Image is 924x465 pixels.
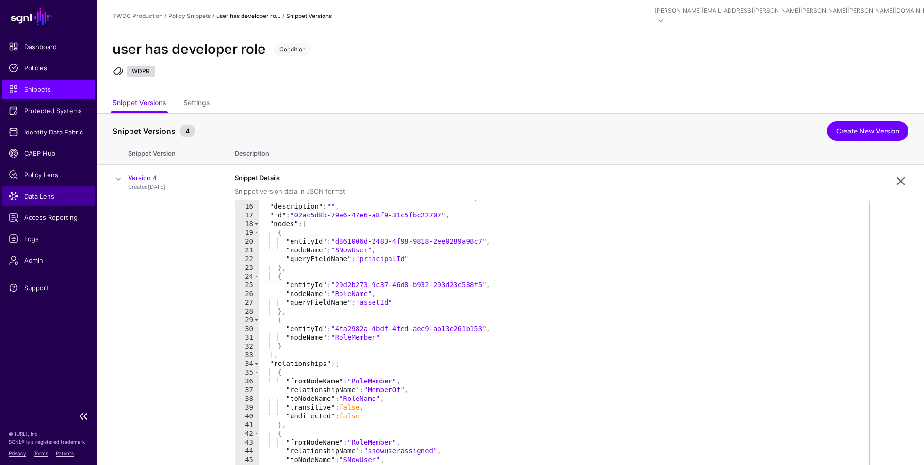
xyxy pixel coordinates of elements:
[235,211,259,219] div: 17
[2,37,95,56] a: Dashboard
[168,12,211,19] a: Policy Snippets
[9,149,88,158] span: CAEP Hub
[2,58,95,78] a: Policies
[235,377,259,385] div: 36
[56,450,74,456] a: Patents
[235,385,259,394] div: 37
[235,394,259,403] div: 38
[2,122,95,142] a: Identity Data Fabric
[235,403,259,412] div: 39
[235,438,259,447] div: 43
[235,187,345,197] div: Snippet version data in JSON format
[183,95,210,113] a: Settings
[9,234,88,244] span: Logs
[127,66,155,77] span: WDPR
[254,228,259,237] span: Toggle code folding, rows 19 through 23
[235,263,259,272] div: 23
[211,12,216,20] div: /
[9,430,88,438] p: © [URL], Inc
[9,191,88,201] span: Data Lens
[225,139,924,165] th: Description
[235,281,259,289] div: 25
[9,42,88,51] span: Dashboard
[235,429,259,438] div: 42
[128,174,157,182] a: Version 4
[235,455,259,464] div: 45
[254,429,259,438] span: Toggle code folding, rows 42 through 48
[2,165,95,184] a: Policy Lens
[254,359,259,368] span: Toggle code folding, rows 34 through 49
[128,139,225,165] th: Snippet Version
[9,170,88,180] span: Policy Lens
[235,246,259,254] div: 21
[113,41,266,58] h2: user has developer role
[235,298,259,307] div: 27
[162,12,168,20] div: /
[216,12,280,19] strong: user has developer ro...
[9,84,88,94] span: Snippets
[235,219,259,228] div: 18
[2,250,95,270] a: Admin
[9,255,88,265] span: Admin
[235,307,259,316] div: 28
[235,202,259,211] div: 16
[9,450,26,456] a: Privacy
[235,289,259,298] div: 26
[235,447,259,455] div: 44
[274,43,311,56] span: Condition
[2,144,95,163] a: CAEP Hub
[9,283,88,293] span: Support
[110,125,178,137] span: Snippet Versions
[254,316,259,324] span: Toggle code folding, rows 29 through 32
[9,127,88,137] span: Identity Data Fabric
[2,208,95,227] a: Access Reporting
[235,237,259,246] div: 20
[9,213,88,222] span: Access Reporting
[34,450,48,456] a: Terms
[235,412,259,420] div: 40
[148,183,165,190] span: [DATE]
[235,324,259,333] div: 30
[235,228,259,237] div: 19
[235,342,259,350] div: 32
[180,125,195,137] small: 4
[9,106,88,116] span: Protected Systems
[235,333,259,342] div: 31
[827,121,908,141] a: Create New Version
[235,420,259,429] div: 41
[6,6,91,27] a: SGNL
[254,219,259,228] span: Toggle code folding, rows 18 through 33
[286,12,332,19] strong: Snippet Versions
[2,80,95,99] a: Snippets
[2,101,95,120] a: Protected Systems
[235,173,345,196] label: Snippet Details
[113,12,162,19] a: TWDC Production
[235,350,259,359] div: 33
[113,95,166,113] a: Snippet Versions
[235,368,259,377] div: 35
[2,229,95,249] a: Logs
[9,438,88,446] p: SGNL® is a registered trademark
[9,63,88,73] span: Policies
[235,359,259,368] div: 34
[254,368,259,377] span: Toggle code folding, rows 35 through 41
[280,12,286,20] div: /
[128,183,215,191] p: Created
[2,186,95,206] a: Data Lens
[254,272,259,281] span: Toggle code folding, rows 24 through 28
[235,272,259,281] div: 24
[235,254,259,263] div: 22
[235,316,259,324] div: 29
